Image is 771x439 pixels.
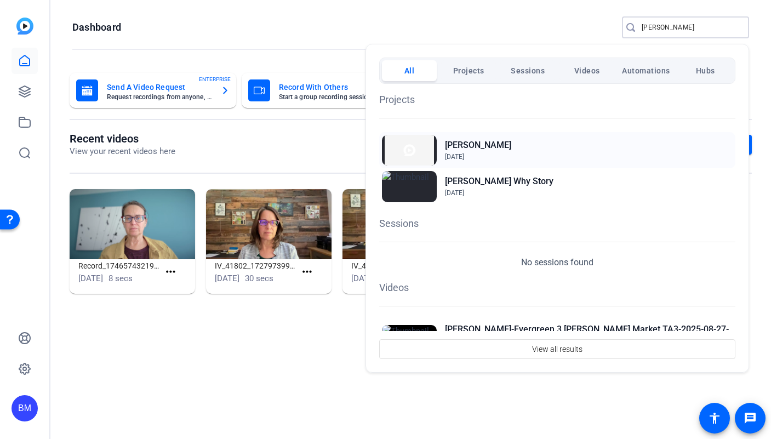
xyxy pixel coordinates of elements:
[622,61,670,81] span: Automations
[379,92,735,107] h1: Projects
[404,61,415,81] span: All
[379,216,735,231] h1: Sessions
[574,61,600,81] span: Videos
[382,325,437,356] img: Thumbnail
[453,61,484,81] span: Projects
[382,135,437,166] img: Thumbnail
[511,61,545,81] span: Sessions
[379,280,735,295] h1: Videos
[445,153,464,161] span: [DATE]
[445,139,511,152] h2: [PERSON_NAME]
[445,189,464,197] span: [DATE]
[532,339,582,360] span: View all results
[696,61,715,81] span: Hubs
[445,323,733,349] h2: [PERSON_NAME]-Evergreen 3 [PERSON_NAME] Market TA3-2025-08-27-09-34-36-972-0
[379,339,735,359] button: View all results
[521,256,593,269] p: No sessions found
[445,175,553,188] h2: [PERSON_NAME] Why Story
[382,171,437,202] img: Thumbnail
